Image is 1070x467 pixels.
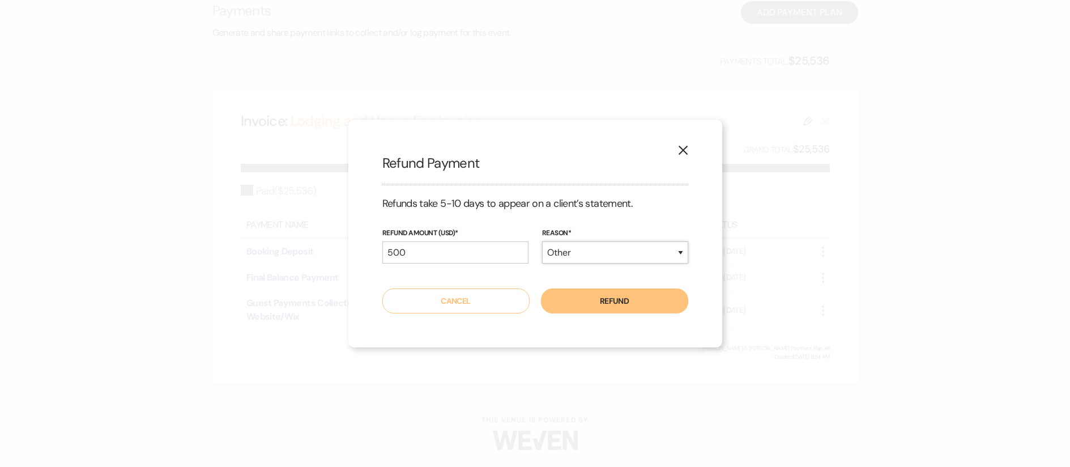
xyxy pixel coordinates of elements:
label: Refund Amount (USD)* [382,227,528,240]
button: Cancel [382,288,530,313]
h2: Refund Payment [382,154,688,173]
h3: Refunds take 5-10 days to appear on a client’s statement. [382,197,688,211]
label: reason* [542,227,688,240]
button: Refund [541,288,688,313]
